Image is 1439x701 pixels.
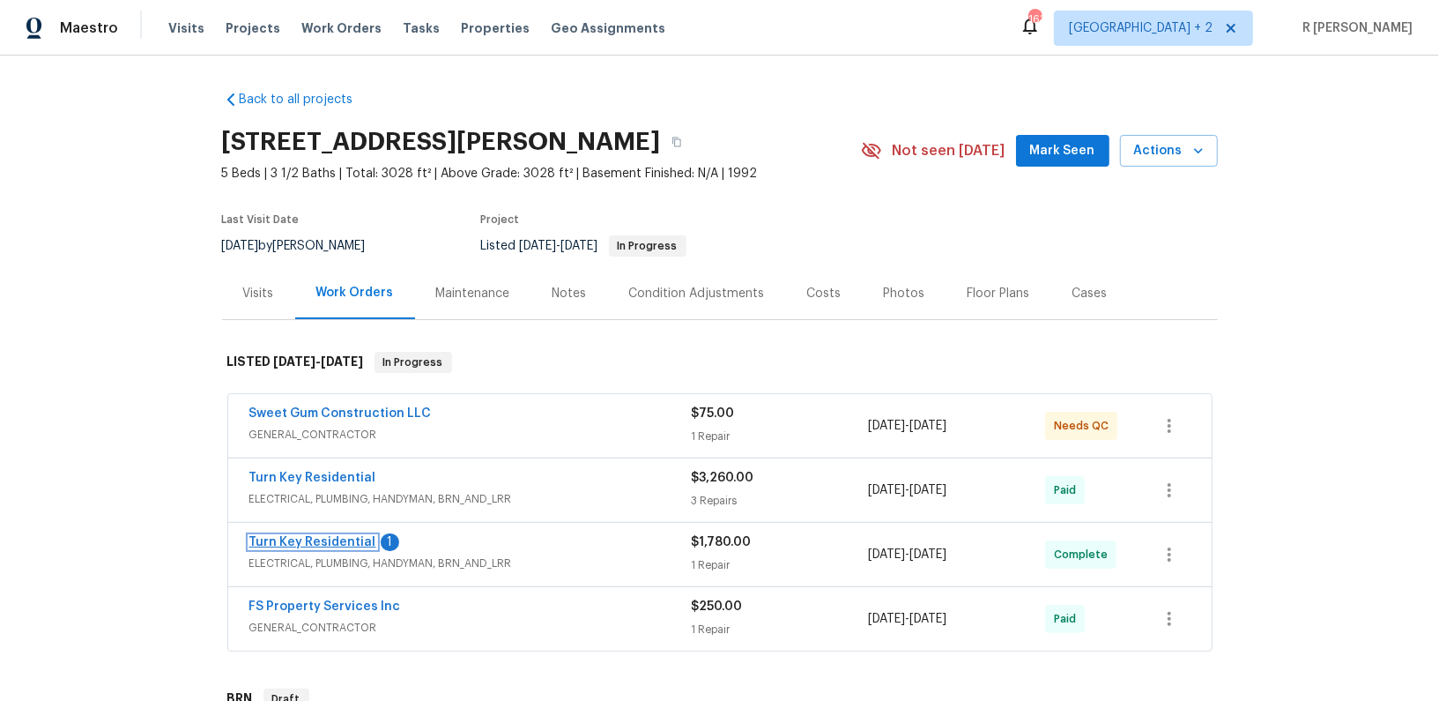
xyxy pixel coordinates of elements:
span: Last Visit Date [222,214,300,225]
div: 1 [381,533,399,551]
span: [DATE] [909,420,946,432]
span: Not seen [DATE] [893,142,1005,160]
div: by [PERSON_NAME] [222,235,387,257]
span: Maestro [60,19,118,37]
span: GENERAL_CONTRACTOR [249,619,692,637]
span: [DATE] [868,613,905,625]
span: Actions [1134,140,1204,162]
span: Paid [1054,481,1083,499]
div: Photos [884,285,925,302]
span: Properties [461,19,530,37]
div: Cases [1072,285,1108,302]
span: [DATE] [909,613,946,625]
span: [DATE] [868,484,905,496]
button: Copy Address [661,126,693,158]
a: FS Property Services Inc [249,600,401,613]
span: In Progress [611,241,685,251]
span: Listed [481,240,686,252]
span: [DATE] [561,240,598,252]
div: Floor Plans [968,285,1030,302]
span: Complete [1054,546,1115,563]
span: - [868,417,946,435]
span: - [274,355,364,368]
h2: [STREET_ADDRESS][PERSON_NAME] [222,133,661,151]
span: $3,260.00 [692,472,754,484]
span: GENERAL_CONTRACTOR [249,426,692,444]
div: 1 Repair [692,428,869,445]
span: Projects [226,19,280,37]
span: [DATE] [909,484,946,496]
a: Turn Key Residential [249,536,376,548]
span: Mark Seen [1030,140,1095,162]
div: 1 Repair [692,556,869,574]
span: [GEOGRAPHIC_DATA] + 2 [1069,19,1213,37]
div: 163 [1028,11,1041,28]
div: Costs [807,285,842,302]
div: Condition Adjustments [629,285,765,302]
a: Turn Key Residential [249,472,376,484]
div: 3 Repairs [692,492,869,510]
span: Needs QC [1054,417,1116,435]
span: Paid [1054,610,1083,628]
span: ELECTRICAL, PLUMBING, HANDYMAN, BRN_AND_LRR [249,555,692,572]
div: Maintenance [436,285,510,302]
span: [DATE] [222,240,259,252]
div: Visits [243,285,274,302]
span: [DATE] [274,355,316,368]
span: Project [481,214,520,225]
span: [DATE] [909,548,946,561]
span: - [868,481,946,499]
span: Visits [168,19,204,37]
span: Geo Assignments [551,19,665,37]
span: In Progress [376,354,450,371]
span: R [PERSON_NAME] [1295,19,1413,37]
span: - [868,610,946,628]
span: $250.00 [692,600,743,613]
a: Back to all projects [222,91,391,108]
span: $1,780.00 [692,536,752,548]
button: Actions [1120,135,1218,168]
div: 1 Repair [692,621,869,638]
span: Tasks [403,22,440,34]
span: [DATE] [868,548,905,561]
a: Sweet Gum Construction LLC [249,407,432,420]
span: $75.00 [692,407,735,420]
span: - [868,546,946,563]
span: ELECTRICAL, PLUMBING, HANDYMAN, BRN_AND_LRR [249,490,692,508]
span: [DATE] [868,420,905,432]
span: [DATE] [322,355,364,368]
button: Mark Seen [1016,135,1109,168]
div: Notes [553,285,587,302]
span: 5 Beds | 3 1/2 Baths | Total: 3028 ft² | Above Grade: 3028 ft² | Basement Finished: N/A | 1992 [222,165,861,183]
span: - [520,240,598,252]
span: [DATE] [520,240,557,252]
h6: LISTED [227,352,364,373]
div: Work Orders [316,284,394,302]
span: Work Orders [301,19,382,37]
div: LISTED [DATE]-[DATE]In Progress [222,334,1218,391]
